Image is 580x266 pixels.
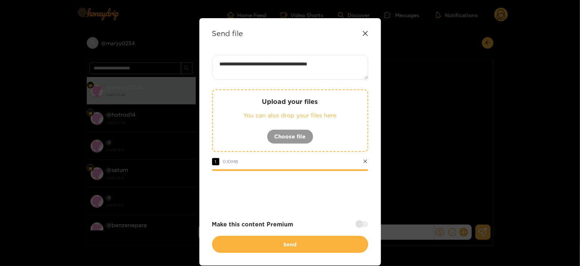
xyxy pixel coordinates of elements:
[212,158,219,165] span: 1
[227,111,353,120] p: You can also drop your files here
[223,159,239,164] span: 0.10 MB
[267,129,313,144] button: Choose file
[212,236,368,253] button: Send
[212,29,243,37] strong: Send file
[212,220,293,229] strong: Make this content Premium
[227,97,353,106] p: Upload your files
